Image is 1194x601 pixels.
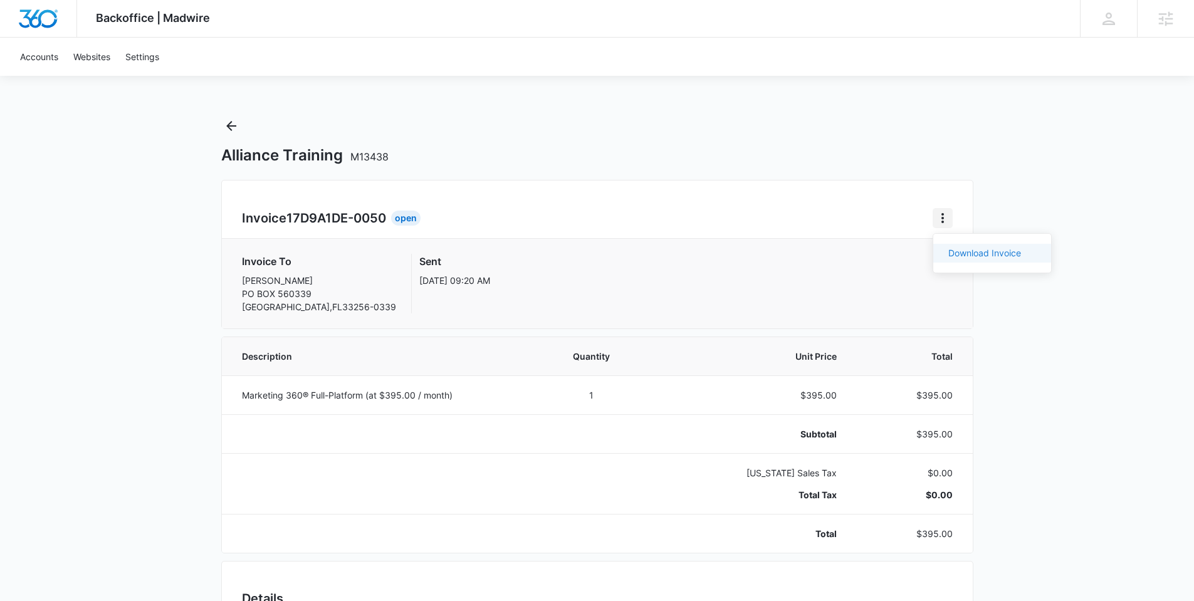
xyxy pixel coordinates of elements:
[948,248,1021,258] a: Download Invoice
[96,11,210,24] span: Backoffice | Madwire
[663,527,836,540] p: Total
[867,389,953,402] p: $395.00
[286,211,386,226] span: 17D9A1DE-0050
[391,211,421,226] div: Open
[419,254,490,269] h3: Sent
[13,38,66,76] a: Accounts
[933,244,1051,263] button: Download Invoice
[350,150,389,163] span: M13438
[867,527,953,540] p: $395.00
[535,375,649,414] td: 1
[867,488,953,501] p: $0.00
[242,389,520,402] p: Marketing 360® Full-Platform (at $395.00 / month)
[66,38,118,76] a: Websites
[419,274,490,287] p: [DATE] 09:20 AM
[663,389,836,402] p: $395.00
[118,38,167,76] a: Settings
[663,488,836,501] p: Total Tax
[663,466,836,479] p: [US_STATE] Sales Tax
[867,466,953,479] p: $0.00
[242,274,396,313] p: [PERSON_NAME] PO BOX 560339 [GEOGRAPHIC_DATA] , FL 33256-0339
[867,427,953,441] p: $395.00
[663,350,836,363] span: Unit Price
[242,254,396,269] h3: Invoice To
[663,427,836,441] p: Subtotal
[221,146,389,165] h1: Alliance Training
[867,350,953,363] span: Total
[550,350,634,363] span: Quantity
[221,116,241,136] button: Back
[242,350,520,363] span: Description
[933,208,953,228] button: Home
[242,209,391,227] h2: Invoice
